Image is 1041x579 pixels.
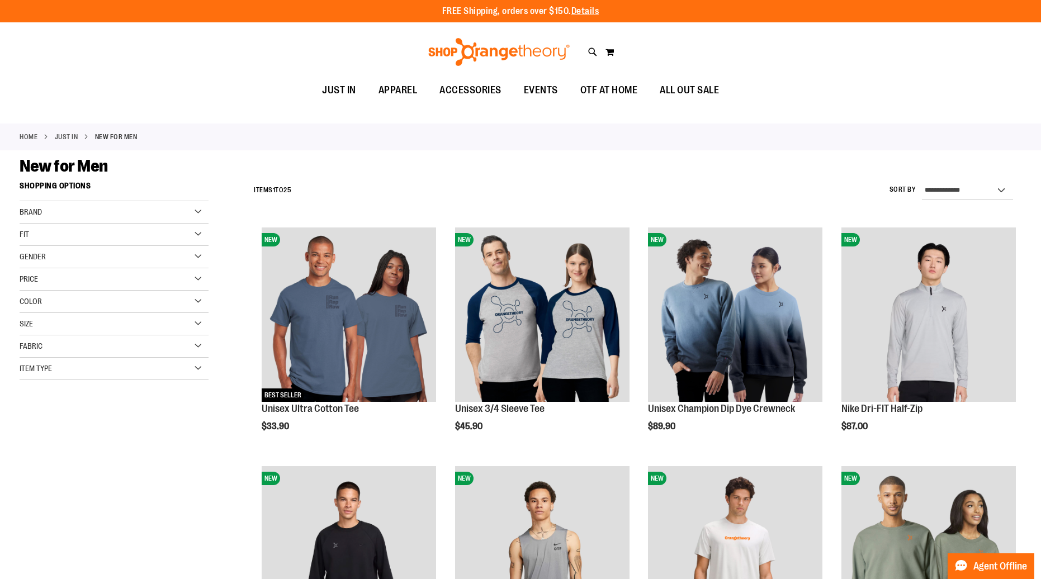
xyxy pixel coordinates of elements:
[449,222,635,460] div: product
[841,233,860,246] span: NEW
[648,421,677,431] span: $89.90
[841,472,860,485] span: NEW
[948,553,1034,579] button: Agent Offline
[20,207,42,216] span: Brand
[836,222,1021,460] div: product
[648,472,666,485] span: NEW
[20,274,38,283] span: Price
[524,78,558,103] span: EVENTS
[648,233,666,246] span: NEW
[648,227,822,402] img: Unisex Champion Dip Dye Crewneck
[841,403,922,414] a: Nike Dri-FIT Half-Zip
[20,156,108,175] span: New for Men
[20,297,42,306] span: Color
[256,222,442,460] div: product
[455,227,630,404] a: Unisex 3/4 Sleeve TeeNEW
[283,186,291,194] span: 25
[580,78,638,103] span: OTF AT HOME
[20,132,37,142] a: Home
[642,222,828,460] div: product
[20,319,33,328] span: Size
[322,78,356,103] span: JUST IN
[95,132,138,142] strong: New for Men
[262,227,436,402] img: Unisex Ultra Cotton Tee
[20,341,42,350] span: Fabric
[20,252,46,261] span: Gender
[648,227,822,404] a: Unisex Champion Dip Dye CrewneckNEW
[455,403,545,414] a: Unisex 3/4 Sleeve Tee
[262,403,359,414] a: Unisex Ultra Cotton Tee
[55,132,78,142] a: JUST IN
[455,233,474,246] span: NEW
[841,421,869,431] span: $87.00
[262,421,291,431] span: $33.90
[439,78,501,103] span: ACCESSORIES
[648,403,795,414] a: Unisex Champion Dip Dye Crewneck
[427,38,571,66] img: Shop Orangetheory
[841,227,1016,402] img: Nike Dri-FIT Half-Zip
[20,176,209,201] strong: Shopping Options
[262,472,280,485] span: NEW
[973,561,1027,572] span: Agent Offline
[262,388,304,402] span: BEST SELLER
[20,364,52,373] span: Item Type
[254,182,291,199] h2: Items to
[455,421,484,431] span: $45.90
[442,5,599,18] p: FREE Shipping, orders over $150.
[660,78,719,103] span: ALL OUT SALE
[455,227,630,402] img: Unisex 3/4 Sleeve Tee
[841,227,1016,404] a: Nike Dri-FIT Half-ZipNEW
[262,233,280,246] span: NEW
[455,472,474,485] span: NEW
[889,185,916,194] label: Sort By
[20,230,29,239] span: Fit
[273,186,276,194] span: 1
[571,6,599,16] a: Details
[262,227,436,404] a: Unisex Ultra Cotton TeeNEWBEST SELLER
[378,78,418,103] span: APPAREL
